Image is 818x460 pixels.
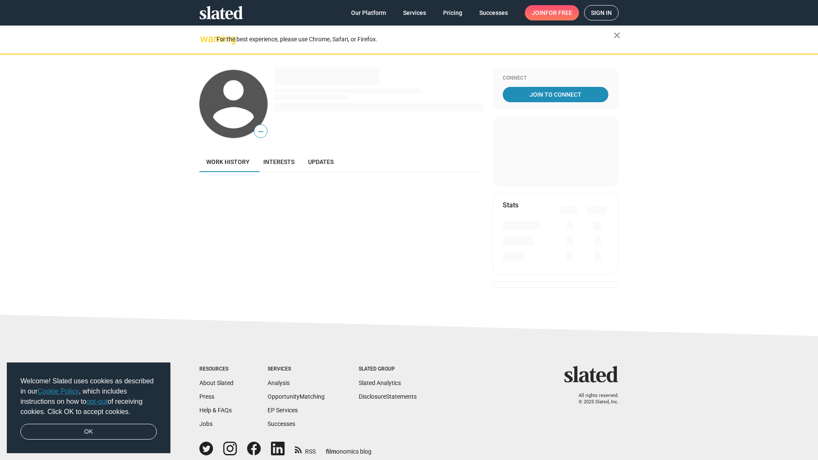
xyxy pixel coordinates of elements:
[344,5,393,20] a: Our Platform
[504,87,607,102] span: Join To Connect
[359,366,417,373] div: Slated Group
[268,366,325,373] div: Services
[584,5,619,20] a: Sign in
[7,362,170,454] div: cookieconsent
[591,6,612,20] span: Sign in
[443,5,462,20] span: Pricing
[254,126,267,137] span: —
[403,5,426,20] span: Services
[86,398,108,405] a: opt-out
[308,158,334,165] span: Updates
[503,87,608,102] a: Join To Connect
[326,441,372,456] a: filmonomics blog
[612,30,622,40] mat-icon: close
[472,5,515,20] a: Successes
[268,420,295,427] a: Successes
[396,5,433,20] a: Services
[545,5,572,20] span: for free
[199,420,213,427] a: Jobs
[359,379,401,386] a: Slated Analytics
[295,443,316,456] a: RSS
[199,407,232,414] a: Help & FAQs
[570,393,619,405] p: All rights reserved. © 2025 Slated, Inc.
[268,393,325,400] a: OpportunityMatching
[200,34,210,44] mat-icon: warning
[216,34,613,45] div: For the best experience, please use Chrome, Safari, or Firefox.
[20,376,157,417] span: Welcome! Slated uses cookies as described in our , which includes instructions on how to of recei...
[199,152,256,172] a: Work history
[20,424,157,440] a: dismiss cookie message
[263,158,294,165] span: Interests
[351,5,386,20] span: Our Platform
[256,152,301,172] a: Interests
[326,448,336,455] span: film
[532,5,572,20] span: Join
[268,379,290,386] a: Analysis
[503,201,518,210] mat-card-title: Stats
[206,158,250,165] span: Work history
[301,152,340,172] a: Updates
[268,407,298,414] a: EP Services
[436,5,469,20] a: Pricing
[199,379,233,386] a: About Slated
[199,393,214,400] a: Press
[37,388,79,395] a: Cookie Policy
[359,393,417,400] a: DisclosureStatements
[503,75,608,82] div: Connect
[199,366,233,373] div: Resources
[479,5,508,20] span: Successes
[525,5,579,20] a: Joinfor free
